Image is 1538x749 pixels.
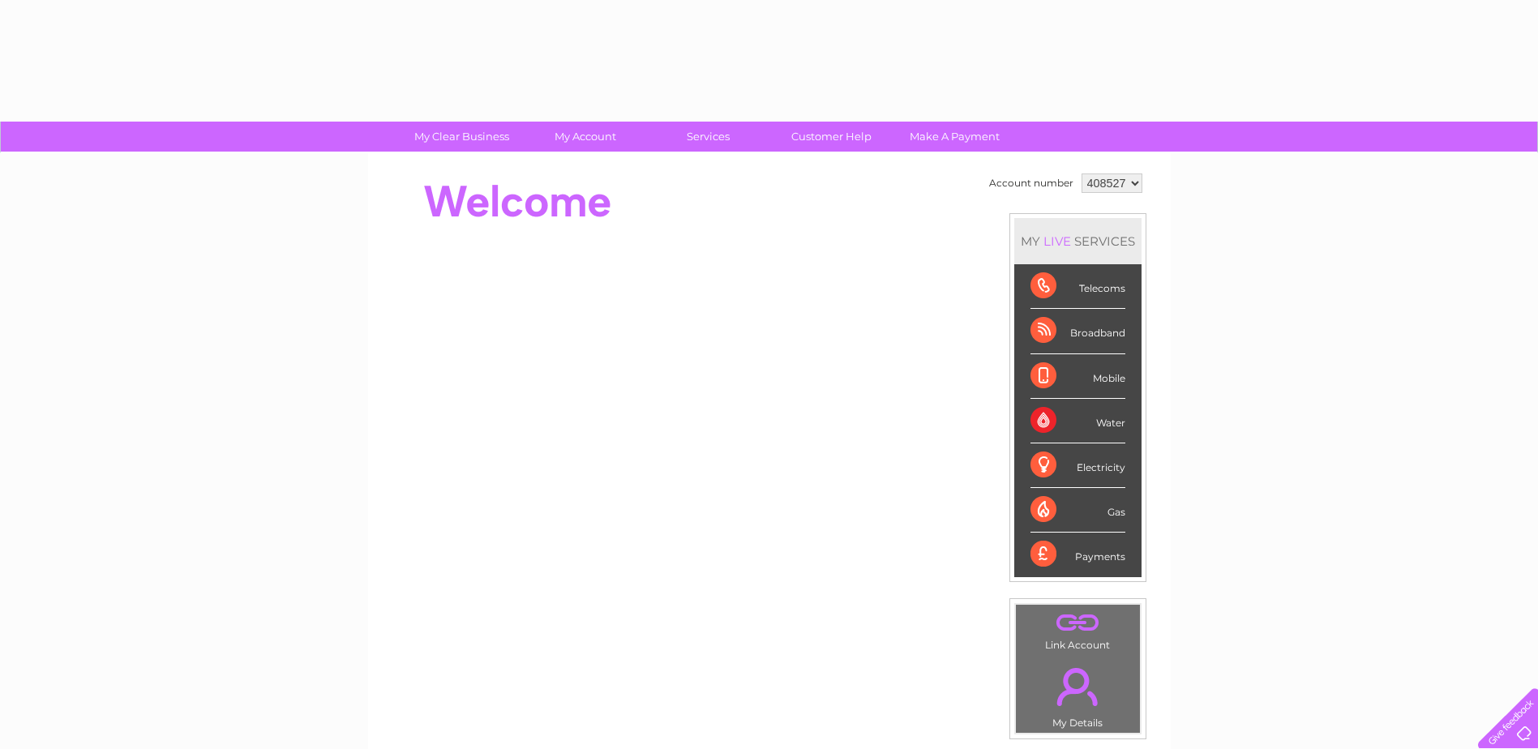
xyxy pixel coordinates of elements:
a: Make A Payment [888,122,1022,152]
td: Link Account [1015,604,1141,655]
div: Telecoms [1030,264,1125,309]
div: LIVE [1040,233,1074,249]
td: My Details [1015,654,1141,734]
a: . [1020,609,1136,637]
a: My Account [518,122,652,152]
div: Broadband [1030,309,1125,353]
div: Electricity [1030,443,1125,488]
div: Payments [1030,533,1125,576]
a: Customer Help [765,122,898,152]
div: Water [1030,399,1125,443]
div: MY SERVICES [1014,218,1142,264]
a: . [1020,658,1136,715]
a: Services [641,122,775,152]
td: Account number [985,169,1077,197]
div: Mobile [1030,354,1125,399]
a: My Clear Business [395,122,529,152]
div: Gas [1030,488,1125,533]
